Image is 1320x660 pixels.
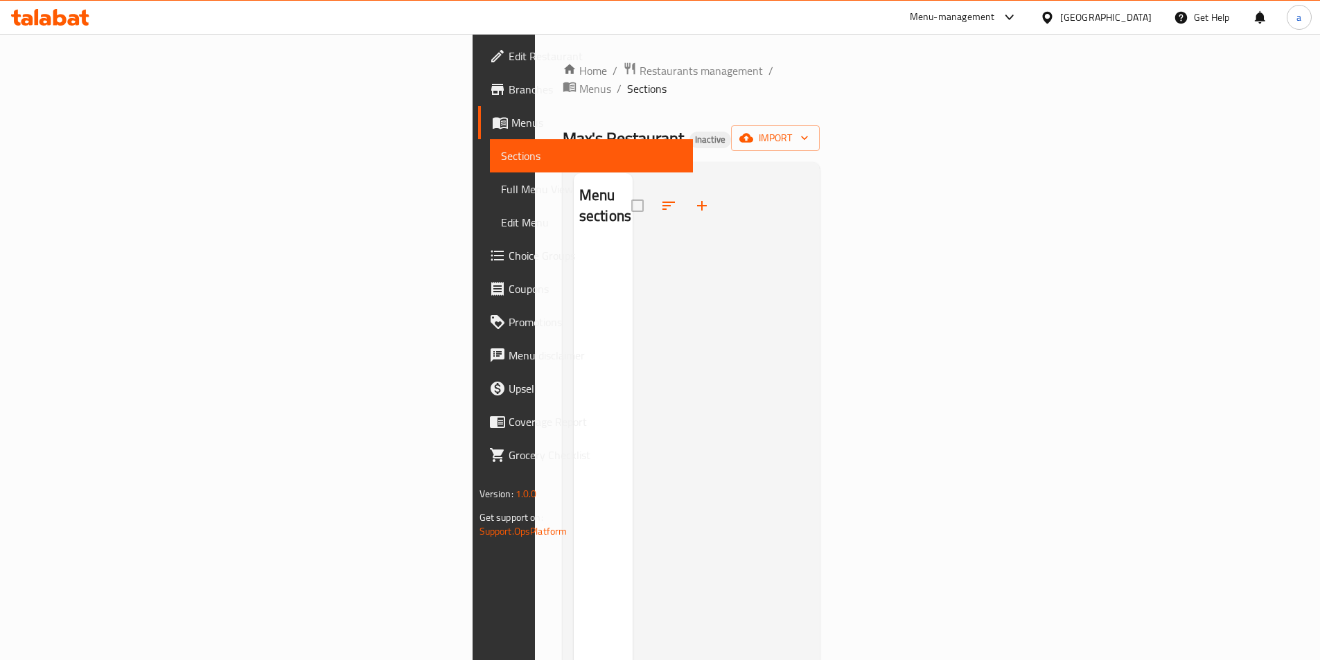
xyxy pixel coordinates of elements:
[478,73,693,106] a: Branches
[768,62,773,79] li: /
[509,314,682,330] span: Promotions
[509,247,682,264] span: Choice Groups
[516,485,537,503] span: 1.0.0
[478,339,693,372] a: Menu disclaimer
[509,413,682,430] span: Coverage Report
[478,239,693,272] a: Choice Groups
[478,372,693,405] a: Upsell
[478,405,693,438] a: Coverage Report
[478,438,693,472] a: Grocery Checklist
[501,214,682,231] span: Edit Menu
[623,62,763,80] a: Restaurants management
[511,114,682,131] span: Menus
[742,130,809,147] span: import
[478,305,693,339] a: Promotions
[574,239,633,250] nav: Menu sections
[509,280,682,297] span: Coupons
[1060,10,1152,25] div: [GEOGRAPHIC_DATA]
[479,522,567,540] a: Support.OpsPlatform
[478,272,693,305] a: Coupons
[509,81,682,98] span: Branches
[501,148,682,164] span: Sections
[490,172,693,206] a: Full Menu View
[509,48,682,64] span: Edit Restaurant
[509,380,682,397] span: Upsell
[509,447,682,463] span: Grocery Checklist
[1296,10,1301,25] span: a
[685,189,719,222] button: Add section
[478,106,693,139] a: Menus
[479,485,513,503] span: Version:
[501,181,682,197] span: Full Menu View
[490,139,693,172] a: Sections
[689,132,731,148] div: Inactive
[509,347,682,364] span: Menu disclaimer
[478,39,693,73] a: Edit Restaurant
[731,125,820,151] button: import
[479,508,543,526] span: Get support on:
[689,134,731,145] span: Inactive
[640,62,763,79] span: Restaurants management
[910,9,995,26] div: Menu-management
[490,206,693,239] a: Edit Menu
